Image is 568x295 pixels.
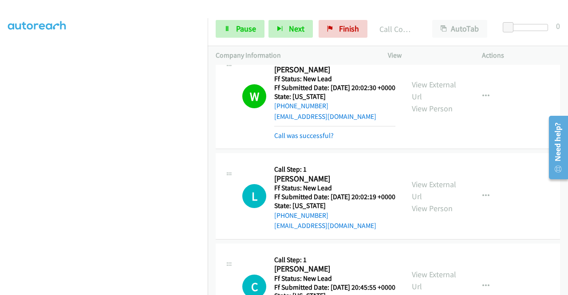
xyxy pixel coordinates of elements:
[412,179,456,201] a: View External Url
[236,24,256,34] span: Pause
[274,221,376,230] a: [EMAIL_ADDRESS][DOMAIN_NAME]
[289,24,304,34] span: Next
[274,112,376,121] a: [EMAIL_ADDRESS][DOMAIN_NAME]
[274,193,395,201] h5: Ff Submitted Date: [DATE] 20:02:19 +0000
[274,274,395,283] h5: Ff Status: New Lead
[319,20,367,38] a: Finish
[274,184,395,193] h5: Ff Status: New Lead
[242,184,266,208] h1: L
[274,92,395,101] h5: State: [US_STATE]
[274,174,395,184] h2: [PERSON_NAME]
[274,264,395,274] h2: [PERSON_NAME]
[412,103,453,114] a: View Person
[274,211,328,220] a: [PHONE_NUMBER]
[268,20,313,38] button: Next
[543,112,568,183] iframe: Resource Center
[274,283,395,292] h5: Ff Submitted Date: [DATE] 20:45:55 +0000
[412,269,456,291] a: View External Url
[274,131,334,140] a: Call was successful?
[274,102,328,110] a: [PHONE_NUMBER]
[482,50,560,61] p: Actions
[432,20,487,38] button: AutoTab
[412,203,453,213] a: View Person
[216,20,264,38] a: Pause
[216,50,372,61] p: Company Information
[556,20,560,32] div: 0
[242,84,266,108] h1: W
[507,24,548,31] div: Delay between calls (in seconds)
[274,256,395,264] h5: Call Step: 1
[274,201,395,210] h5: State: [US_STATE]
[379,23,416,35] p: Call Completed
[339,24,359,34] span: Finish
[274,83,395,92] h5: Ff Submitted Date: [DATE] 20:02:30 +0000
[242,184,266,208] div: The call is yet to be attempted
[412,79,456,102] a: View External Url
[388,50,466,61] p: View
[274,75,395,83] h5: Ff Status: New Lead
[274,65,395,75] h2: [PERSON_NAME]
[274,165,395,174] h5: Call Step: 1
